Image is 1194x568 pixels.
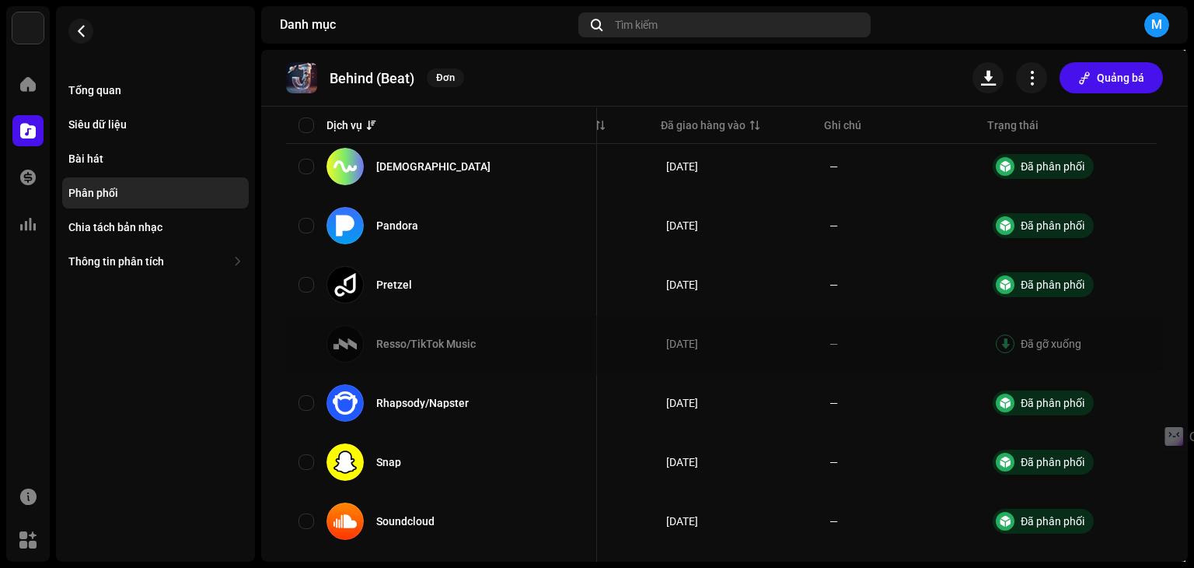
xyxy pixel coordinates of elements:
[62,143,249,174] re-m-nav-item: Bài hát
[1097,62,1144,93] span: Quảng bá
[427,68,464,87] span: Đơn
[62,75,249,106] re-m-nav-item: Tổng quan
[666,515,698,528] span: 6 thg 8, 2024
[666,219,698,232] span: 6 thg 8, 2024
[62,109,249,140] re-m-nav-item: Siêu dữ liệu
[68,255,164,268] div: Thông tin phân tích
[1021,279,1084,290] div: Đã phân phối
[68,84,121,96] div: Tổng quan
[376,338,476,349] div: Resso/TikTok Music
[615,19,658,31] span: Tìm kiếm
[829,161,838,172] re-a-table-badge: —
[12,12,44,44] img: 33004b37-325d-4a8b-b51f-c12e9b964943
[829,338,838,349] re-a-table-badge: —
[829,516,838,527] re-a-table-badge: —
[62,246,249,277] re-m-nav-dropdown: Thông tin phân tích
[68,118,127,131] div: Siêu dữ liệu
[666,456,698,468] span: 6 thg 8, 2024
[376,516,435,527] div: Soundcloud
[68,221,162,233] div: Chia tách bản nhạc
[829,279,838,290] re-a-table-badge: —
[666,279,698,291] span: 6 thg 8, 2024
[829,220,838,231] re-a-table-badge: —
[376,398,469,408] div: Rhapsody/Napster
[68,187,118,199] div: Phân phối
[661,117,745,133] div: Đã giao hàng vào
[68,153,103,165] div: Bài hát
[1144,12,1169,37] div: M
[1021,220,1084,231] div: Đã phân phối
[330,70,414,86] p: Behind (Beat)
[1021,338,1081,349] div: Đã gỡ xuống
[1060,62,1163,93] button: Quảng bá
[280,19,572,31] div: Danh mục
[376,220,418,231] div: Pandora
[829,457,838,468] re-a-table-badge: —
[286,62,317,93] img: d3358456-117f-4ffa-9387-4ed6dac68279
[1021,398,1084,408] div: Đã phân phối
[376,161,491,172] div: Nuuday
[829,398,838,408] re-a-table-badge: —
[1021,457,1084,468] div: Đã phân phối
[62,177,249,209] re-m-nav-item: Phân phối
[666,160,698,173] span: 6 thg 8, 2024
[376,279,412,290] div: Pretzel
[1021,161,1084,172] div: Đã phân phối
[326,117,362,133] div: Dịch vụ
[666,338,698,350] span: 6 thg 8, 2024
[62,212,249,243] re-m-nav-item: Chia tách bản nhạc
[666,397,698,409] span: 6 thg 8, 2024
[376,457,401,468] div: Snap
[1021,516,1084,527] div: Đã phân phối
